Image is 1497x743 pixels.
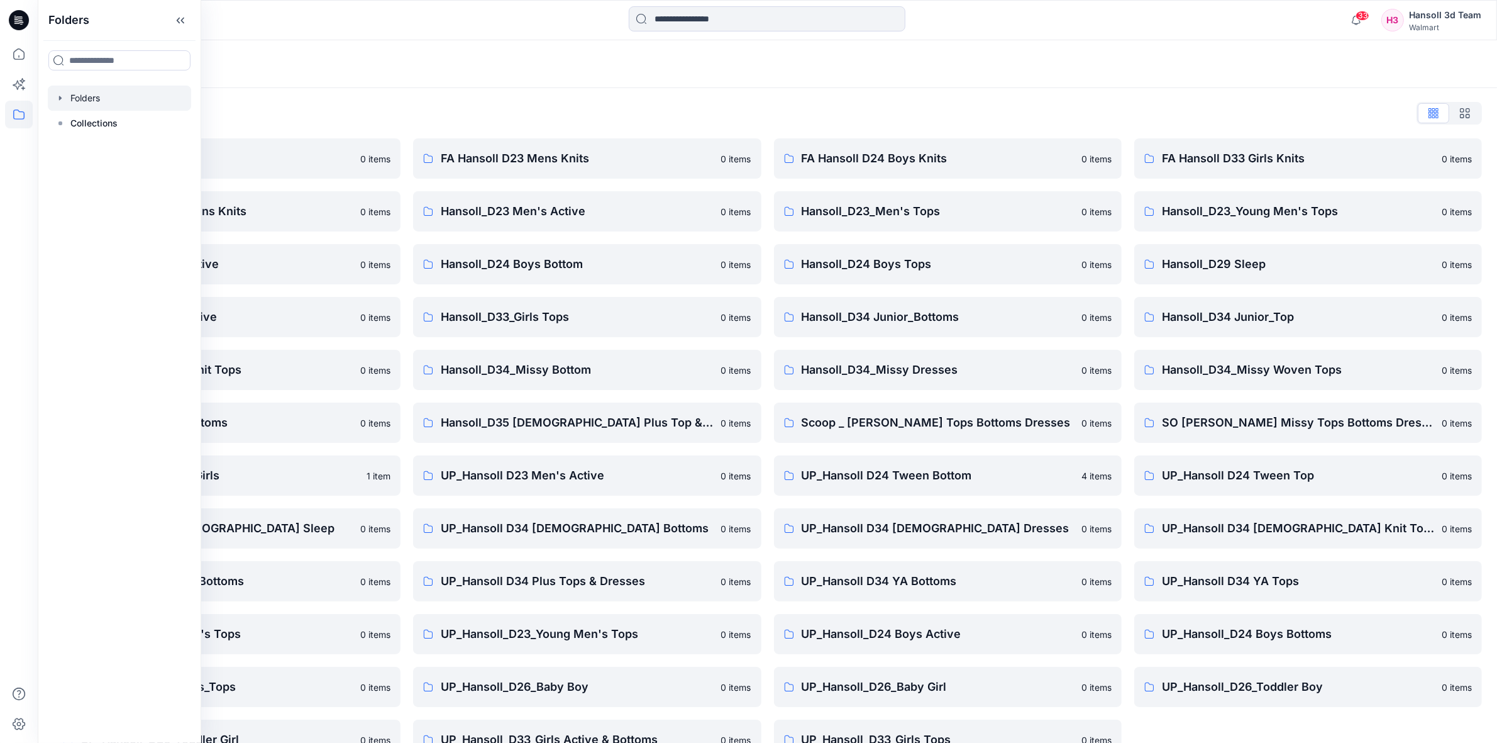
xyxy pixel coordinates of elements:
[1134,614,1482,654] a: UP_Hansoll_D24 Boys Bottoms0 items
[1162,573,1434,590] p: UP_Hansoll D34 YA Tops
[802,467,1074,484] p: UP_Hansoll D24 Tween Bottom
[413,508,761,549] a: UP_Hansoll D34 [DEMOGRAPHIC_DATA] Bottoms0 items
[80,573,353,590] p: UP_Hansoll D34 Plus Bottoms
[721,364,751,377] p: 0 items
[1162,520,1434,537] p: UP_Hansoll D34 [DEMOGRAPHIC_DATA] Knit Tops
[360,681,390,694] p: 0 items
[441,625,713,643] p: UP_Hansoll_D23_Young Men's Tops
[721,152,751,165] p: 0 items
[1442,681,1472,694] p: 0 items
[721,311,751,324] p: 0 items
[80,467,359,484] p: TWEEN Hansoll D33 Girls
[774,403,1122,443] a: Scoop _ [PERSON_NAME] Tops Bottoms Dresses0 items
[1409,23,1481,32] div: Walmart
[441,520,713,537] p: UP_Hansoll D34 [DEMOGRAPHIC_DATA] Bottoms
[1442,364,1472,377] p: 0 items
[441,467,713,484] p: UP_Hansoll D23 Men's Active
[1162,414,1434,432] p: SO [PERSON_NAME] Missy Tops Bottoms Dresses
[413,138,761,179] a: FA Hansoll D23 Mens Knits0 items
[360,522,390,535] p: 0 items
[367,469,390,483] p: 1 item
[441,414,713,432] p: Hansoll_D35 [DEMOGRAPHIC_DATA] Plus Top & Dresses
[1081,469,1112,483] p: 4 items
[53,403,400,443] a: Hansoll_D34_Plus Bottoms0 items
[53,191,400,232] a: FA Hansoll D34 Womens Knits0 items
[1162,678,1434,696] p: UP_Hansoll_D26_Toddler Boy
[441,361,713,379] p: Hansoll_D34_Missy Bottom
[413,667,761,707] a: UP_Hansoll_D26_Baby Boy0 items
[80,520,353,537] p: UP_Hansoll D29 [DEMOGRAPHIC_DATA] Sleep
[802,520,1074,537] p: UP_Hansoll D34 [DEMOGRAPHIC_DATA] Dresses
[1134,138,1482,179] a: FA Hansoll D33 Girls Knits0 items
[1134,244,1482,284] a: Hansoll_D29 Sleep0 items
[774,561,1122,601] a: UP_Hansoll D34 YA Bottoms0 items
[441,308,713,326] p: Hansoll_D33_Girls Tops
[441,255,713,273] p: Hansoll_D24 Boys Bottom
[53,455,400,496] a: TWEEN Hansoll D33 Girls1 item
[802,361,1074,379] p: Hansoll_D34_Missy Dresses
[441,203,713,220] p: Hansoll_D23 Men's Active
[1162,150,1434,167] p: FA Hansoll D33 Girls Knits
[802,414,1074,432] p: Scoop _ [PERSON_NAME] Tops Bottoms Dresses
[802,255,1074,273] p: Hansoll_D24 Boys Tops
[80,414,353,432] p: Hansoll_D34_Plus Bottoms
[774,667,1122,707] a: UP_Hansoll_D26_Baby Girl0 items
[1134,667,1482,707] a: UP_Hansoll_D26_Toddler Boy0 items
[360,258,390,271] p: 0 items
[1081,575,1112,588] p: 0 items
[721,416,751,430] p: 0 items
[413,191,761,232] a: Hansoll_D23 Men's Active0 items
[774,244,1122,284] a: Hansoll_D24 Boys Tops0 items
[53,614,400,654] a: UP_Hansoll_D23_Men's Tops0 items
[1442,258,1472,271] p: 0 items
[721,205,751,218] p: 0 items
[1134,403,1482,443] a: SO [PERSON_NAME] Missy Tops Bottoms Dresses0 items
[413,614,761,654] a: UP_Hansoll_D23_Young Men's Tops0 items
[360,364,390,377] p: 0 items
[1442,152,1472,165] p: 0 items
[721,258,751,271] p: 0 items
[360,311,390,324] p: 0 items
[1442,628,1472,641] p: 0 items
[1081,416,1112,430] p: 0 items
[441,678,713,696] p: UP_Hansoll_D26_Baby Boy
[1081,152,1112,165] p: 0 items
[1409,8,1481,23] div: Hansoll 3d Team
[721,681,751,694] p: 0 items
[80,150,353,167] p: EcoShot Hansoll
[80,203,353,220] p: FA Hansoll D34 Womens Knits
[1162,203,1434,220] p: Hansoll_D23_Young Men's Tops
[774,350,1122,390] a: Hansoll_D34_Missy Dresses0 items
[1134,508,1482,549] a: UP_Hansoll D34 [DEMOGRAPHIC_DATA] Knit Tops0 items
[53,561,400,601] a: UP_Hansoll D34 Plus Bottoms0 items
[1081,258,1112,271] p: 0 items
[1081,205,1112,218] p: 0 items
[80,625,353,643] p: UP_Hansoll_D23_Men's Tops
[413,244,761,284] a: Hansoll_D24 Boys Bottom0 items
[53,297,400,337] a: Hansoll_D33_Girls Active0 items
[70,116,118,131] p: Collections
[413,561,761,601] a: UP_Hansoll D34 Plus Tops & Dresses0 items
[774,191,1122,232] a: Hansoll_D23_Men's Tops0 items
[1081,364,1112,377] p: 0 items
[1381,9,1404,31] div: H3
[774,614,1122,654] a: UP_Hansoll_D24 Boys Active0 items
[413,350,761,390] a: Hansoll_D34_Missy Bottom0 items
[53,138,400,179] a: EcoShot Hansoll0 items
[1162,255,1434,273] p: Hansoll_D29 Sleep
[1134,350,1482,390] a: Hansoll_D34_Missy Woven Tops0 items
[53,350,400,390] a: Hansoll_D34 Missy Knit Tops0 items
[1162,625,1434,643] p: UP_Hansoll_D24 Boys Bottoms
[802,308,1074,326] p: Hansoll_D34 Junior_Bottoms
[1162,361,1434,379] p: Hansoll_D34_Missy Woven Tops
[1442,522,1472,535] p: 0 items
[1134,297,1482,337] a: Hansoll_D34 Junior_Top0 items
[1442,311,1472,324] p: 0 items
[360,575,390,588] p: 0 items
[1162,467,1434,484] p: UP_Hansoll D24 Tween Top
[802,625,1074,643] p: UP_Hansoll_D24 Boys Active
[80,678,353,696] p: UP_Hansoll_D24_Boys_Tops
[80,308,353,326] p: Hansoll_D33_Girls Active
[774,455,1122,496] a: UP_Hansoll D24 Tween Bottom4 items
[1356,11,1369,21] span: 33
